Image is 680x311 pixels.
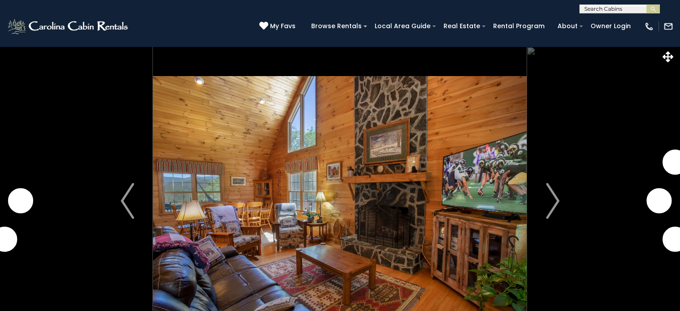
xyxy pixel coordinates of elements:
a: Real Estate [439,19,485,33]
a: Owner Login [586,19,635,33]
a: Rental Program [489,19,549,33]
span: My Favs [270,21,296,31]
a: My Favs [259,21,298,31]
img: phone-regular-white.png [644,21,654,31]
img: arrow [121,183,134,219]
img: White-1-2.png [7,17,131,35]
img: mail-regular-white.png [663,21,673,31]
a: Browse Rentals [307,19,366,33]
img: arrow [546,183,559,219]
a: Local Area Guide [370,19,435,33]
a: About [553,19,582,33]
